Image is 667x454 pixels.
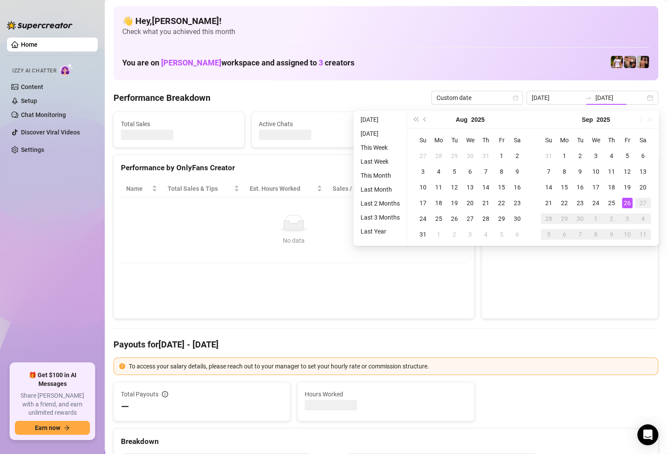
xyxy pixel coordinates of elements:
span: Chat Conversion [395,184,454,193]
span: 3 [319,58,323,67]
img: AI Chatter [60,63,73,76]
span: info-circle [162,391,168,397]
div: To access your salary details, please reach out to your manager to set your hourly rate or commis... [129,361,653,371]
div: Open Intercom Messenger [637,424,658,445]
h4: Performance Breakdown [113,92,210,104]
img: logo-BBDzfeDw.svg [7,21,72,30]
input: End date [595,93,645,103]
h4: Payouts for [DATE] - [DATE] [113,338,658,351]
a: Discover Viral Videos [21,129,80,136]
a: Chat Monitoring [21,111,66,118]
div: Breakdown [121,436,651,447]
h4: 👋 Hey, [PERSON_NAME] ! [122,15,650,27]
span: Share [PERSON_NAME] with a friend, and earn unlimited rewards [15,392,90,417]
span: — [121,400,129,414]
input: Start date [532,93,581,103]
a: Setup [21,97,37,104]
img: Osvaldo [624,56,636,68]
th: Chat Conversion [390,180,467,197]
span: to [585,94,592,101]
span: Hours Worked [305,389,467,399]
span: Sales / Hour [333,184,378,193]
div: Sales by OnlyFans Creator [489,162,651,174]
span: Messages Sent [397,119,513,129]
div: Performance by OnlyFans Creator [121,162,467,174]
a: Home [21,41,38,48]
div: Est. Hours Worked [250,184,315,193]
span: arrow-right [64,425,70,431]
span: Custom date [437,91,518,104]
img: Hector [611,56,623,68]
a: Settings [21,146,44,153]
span: Total Payouts [121,389,158,399]
span: Izzy AI Chatter [12,67,56,75]
span: Name [126,184,150,193]
span: Check what you achieved this month [122,27,650,37]
div: No data [130,236,458,245]
span: Total Sales & Tips [168,184,232,193]
span: Earn now [35,424,60,431]
span: [PERSON_NAME] [161,58,221,67]
th: Name [121,180,162,197]
th: Total Sales & Tips [162,180,244,197]
h1: You are on workspace and assigned to creators [122,58,354,68]
span: Active Chats [259,119,375,129]
th: Sales / Hour [327,180,390,197]
span: 🎁 Get $100 in AI Messages [15,371,90,388]
span: swap-right [585,94,592,101]
span: calendar [513,95,518,100]
button: Earn nowarrow-right [15,421,90,435]
span: Total Sales [121,119,237,129]
span: exclamation-circle [119,363,125,369]
a: Content [21,83,43,90]
img: Zach [637,56,649,68]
